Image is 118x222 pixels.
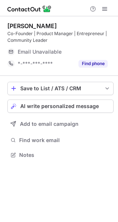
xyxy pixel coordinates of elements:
div: Co-Founder | Product Manager | Entrepreneur | Community Leader [7,30,114,44]
div: [PERSON_NAME] [7,22,57,30]
button: Add to email campaign [7,117,114,131]
button: save-profile-one-click [7,82,114,95]
div: Save to List / ATS / CRM [20,85,101,91]
span: Add to email campaign [20,121,79,127]
button: Find work email [7,135,114,145]
img: ContactOut v5.3.10 [7,4,52,13]
span: Notes [19,152,111,158]
span: Find work email [19,137,111,144]
button: AI write personalized message [7,100,114,113]
button: Reveal Button [79,60,108,67]
button: Notes [7,150,114,160]
span: Email Unavailable [18,48,62,55]
span: AI write personalized message [20,103,99,109]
